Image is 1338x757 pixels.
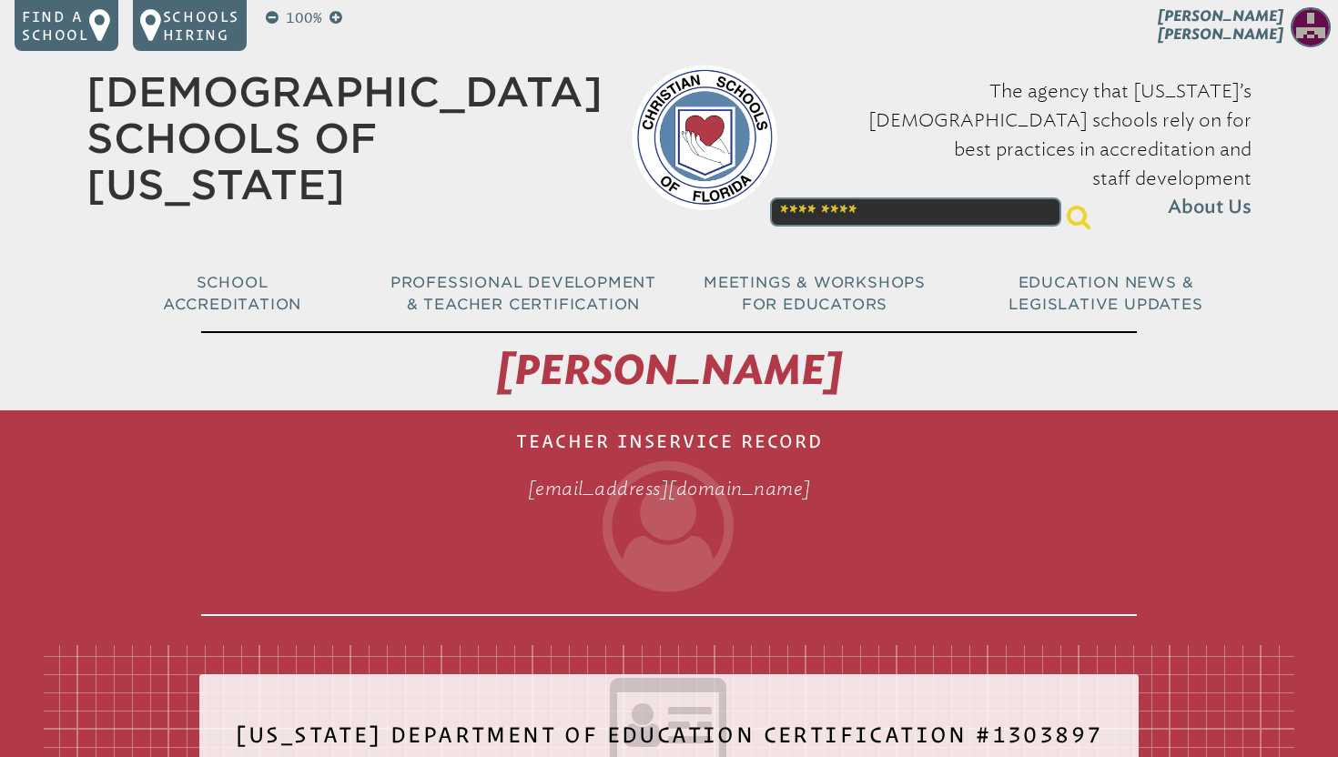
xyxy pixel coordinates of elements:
[282,7,326,29] p: 100%
[86,68,603,208] a: [DEMOGRAPHIC_DATA] Schools of [US_STATE]
[1291,7,1331,47] img: b69e3668399e26ae20a7d85d59a65929
[22,7,89,44] p: Find a school
[497,346,842,395] span: [PERSON_NAME]
[704,274,926,313] span: Meetings & Workshops for Educators
[163,274,301,313] span: School Accreditation
[163,7,239,44] p: Schools Hiring
[806,76,1252,222] p: The agency that [US_STATE]’s [DEMOGRAPHIC_DATA] schools rely on for best practices in accreditati...
[1158,7,1283,43] span: [PERSON_NAME] [PERSON_NAME]
[1168,193,1252,222] span: About Us
[201,418,1137,616] h1: Teacher Inservice Record
[1009,274,1202,313] span: Education News & Legislative Updates
[390,274,656,313] span: Professional Development & Teacher Certification
[632,65,777,210] img: csf-logo-web-colors.png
